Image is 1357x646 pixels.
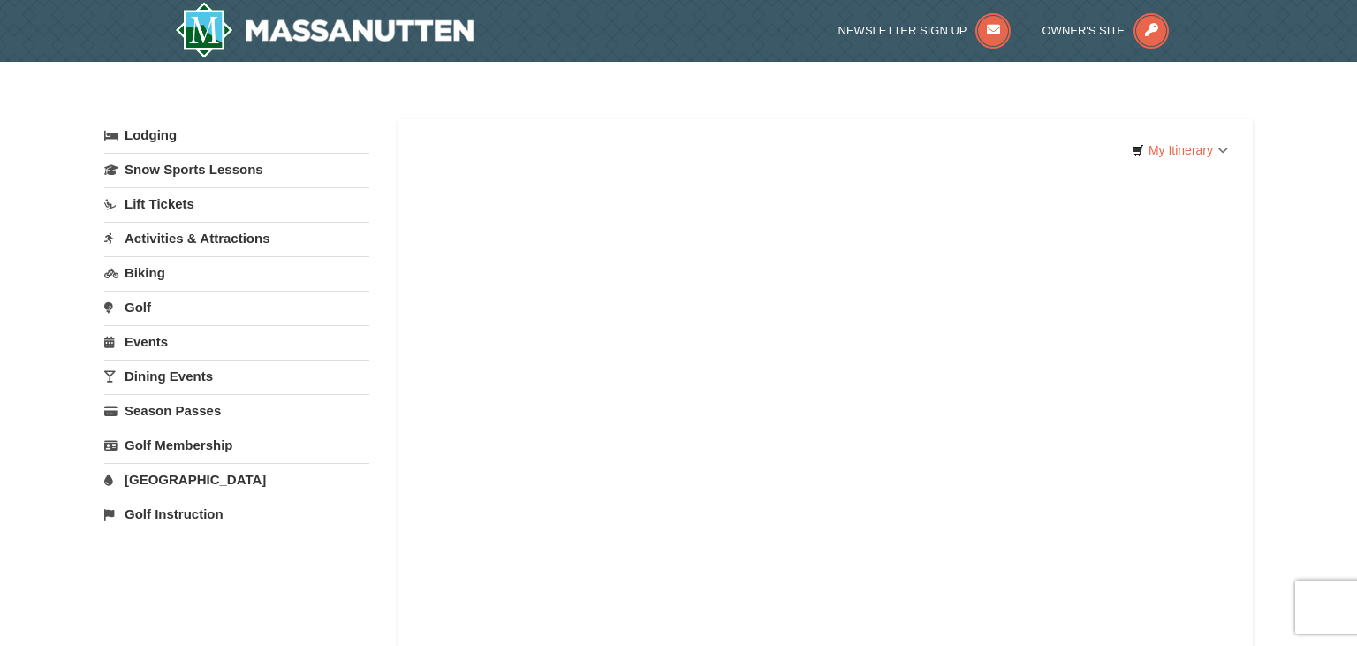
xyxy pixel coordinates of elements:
[104,498,369,530] a: Golf Instruction
[104,256,369,289] a: Biking
[104,291,369,323] a: Golf
[838,24,967,37] span: Newsletter Sign Up
[175,2,474,58] a: Massanutten Resort
[1042,24,1126,37] span: Owner's Site
[838,24,1012,37] a: Newsletter Sign Up
[104,153,369,186] a: Snow Sports Lessons
[1042,24,1170,37] a: Owner's Site
[104,222,369,255] a: Activities & Attractions
[104,119,369,151] a: Lodging
[104,360,369,392] a: Dining Events
[1120,137,1239,163] a: My Itinerary
[104,394,369,427] a: Season Passes
[104,325,369,358] a: Events
[175,2,474,58] img: Massanutten Resort Logo
[104,429,369,461] a: Golf Membership
[104,187,369,220] a: Lift Tickets
[104,463,369,496] a: [GEOGRAPHIC_DATA]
